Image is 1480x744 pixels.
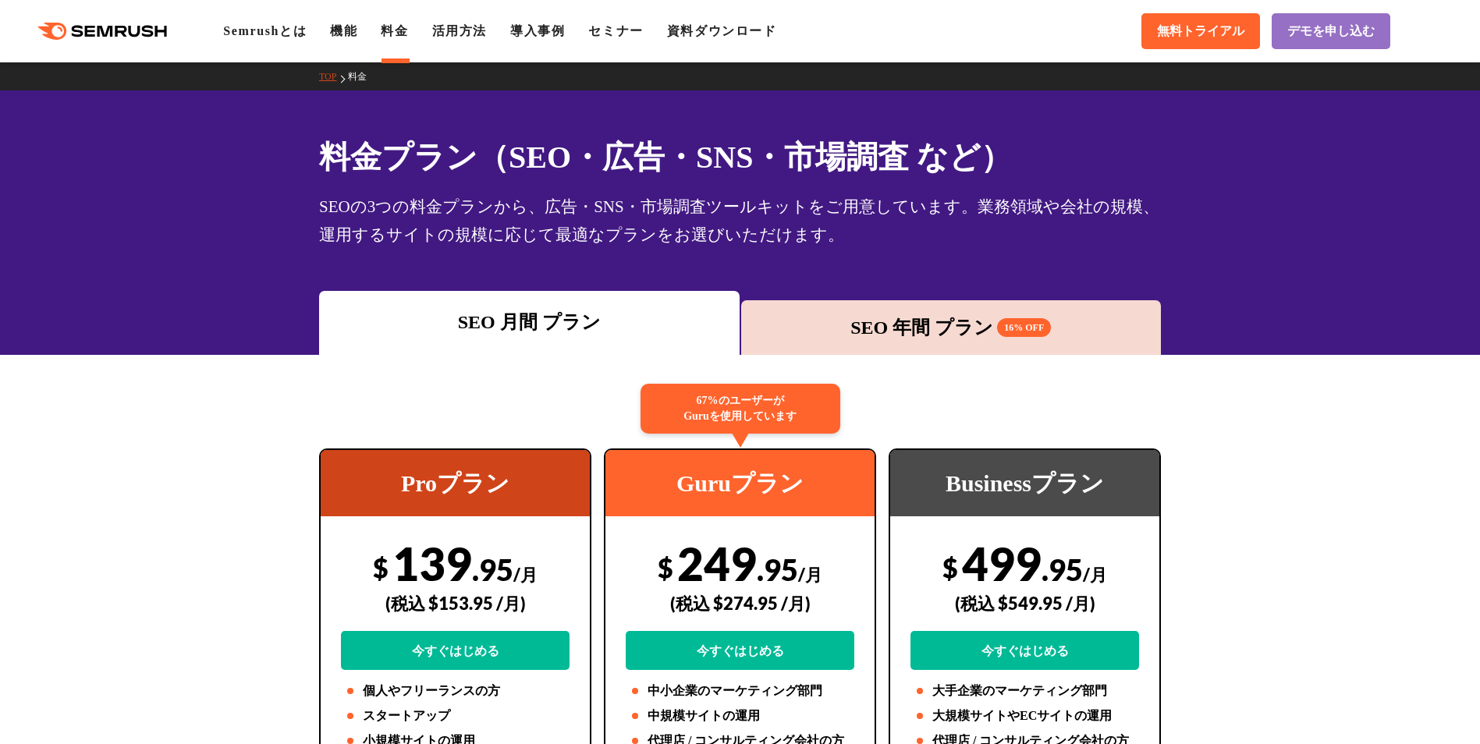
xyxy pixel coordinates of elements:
[348,71,378,82] a: 料金
[341,536,570,670] div: 139
[373,551,389,583] span: $
[381,24,408,37] a: 料金
[749,314,1154,342] div: SEO 年間 プラン
[513,564,538,585] span: /月
[626,576,854,631] div: (税込 $274.95 /月)
[626,631,854,670] a: 今すぐはじめる
[890,450,1159,516] div: Businessプラン
[910,576,1139,631] div: (税込 $549.95 /月)
[910,707,1139,725] li: 大規模サイトやECサイトの運用
[1083,564,1107,585] span: /月
[1272,13,1390,49] a: デモを申し込む
[942,551,958,583] span: $
[341,631,570,670] a: 今すぐはじめる
[1157,23,1244,40] span: 無料トライアル
[319,71,348,82] a: TOP
[341,682,570,700] li: 個人やフリーランスの方
[327,308,732,336] div: SEO 月間 プラン
[319,193,1161,249] div: SEOの3つの料金プランから、広告・SNS・市場調査ツールキットをご用意しています。業務領域や会社の規模、運用するサイトの規模に応じて最適なプランをお選びいただけます。
[997,318,1051,337] span: 16% OFF
[910,631,1139,670] a: 今すぐはじめる
[341,576,570,631] div: (税込 $153.95 /月)
[641,384,840,434] div: 67%のユーザーが Guruを使用しています
[330,24,357,37] a: 機能
[605,450,875,516] div: Guruプラン
[1042,551,1083,587] span: .95
[798,564,822,585] span: /月
[472,551,513,587] span: .95
[626,682,854,700] li: 中小企業のマーケティング部門
[626,536,854,670] div: 249
[319,134,1161,180] h1: 料金プラン（SEO・広告・SNS・市場調査 など）
[1287,23,1375,40] span: デモを申し込む
[321,450,590,516] div: Proプラン
[626,707,854,725] li: 中規模サイトの運用
[432,24,487,37] a: 活用方法
[588,24,643,37] a: セミナー
[223,24,307,37] a: Semrushとは
[757,551,798,587] span: .95
[658,551,673,583] span: $
[667,24,777,37] a: 資料ダウンロード
[910,536,1139,670] div: 499
[1141,13,1260,49] a: 無料トライアル
[910,682,1139,700] li: 大手企業のマーケティング部門
[510,24,565,37] a: 導入事例
[341,707,570,725] li: スタートアップ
